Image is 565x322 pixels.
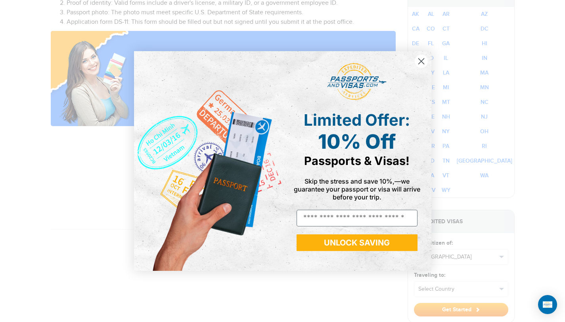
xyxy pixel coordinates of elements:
[538,295,557,314] div: Open Intercom Messenger
[327,63,387,100] img: passports and visas
[294,177,420,201] span: Skip the stress and save 10%,—we guarantee your passport or visa will arrive before your trip.
[318,130,396,153] span: 10% Off
[134,51,283,270] img: de9cda0d-0715-46ca-9a25-073762a91ba7.png
[304,154,410,168] span: Passports & Visas!
[414,54,428,68] button: Close dialog
[297,234,418,251] button: UNLOCK SAVING
[304,110,410,130] span: Limited Offer:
